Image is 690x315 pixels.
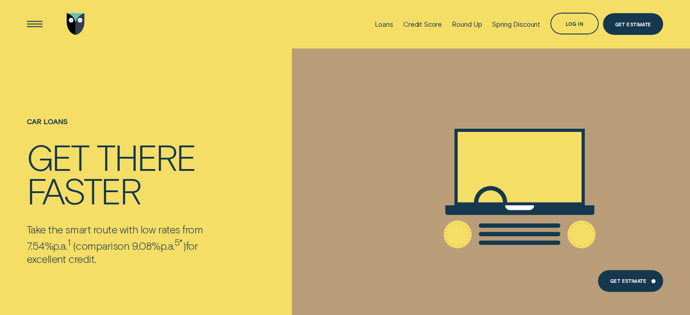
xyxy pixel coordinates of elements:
span: Per Annum [53,239,67,252]
sup: 1 [68,237,71,247]
span: ) [183,239,186,252]
h4: Get there faster [27,140,236,207]
span: p.a. [53,239,67,252]
span: p.a. [161,239,175,252]
img: Wisr [67,13,85,35]
p: Take the smart route with low rates from 7.54% comparison 9.08% for excellent credit. [27,223,236,265]
span: Per Annum [161,239,175,252]
a: Get Estimate [598,270,663,292]
button: Log in [550,13,599,34]
div: faster [27,173,140,207]
h1: Car loans [27,117,236,140]
div: Spring Discount [492,20,540,29]
div: Credit Score [403,20,442,29]
a: Get Estimate [603,13,663,35]
span: ( [73,239,76,252]
div: Loans [375,20,393,29]
div: Get [27,140,88,173]
button: Open Menu [24,13,45,35]
div: Round Up [452,20,482,29]
div: there [97,140,195,173]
